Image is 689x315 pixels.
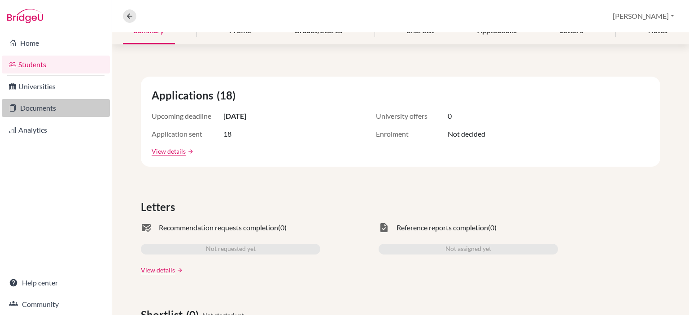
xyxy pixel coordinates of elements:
a: View details [152,147,186,156]
span: Reference reports completion [397,222,488,233]
img: Bridge-U [7,9,43,23]
a: Help center [2,274,110,292]
span: Application sent [152,129,223,139]
a: Students [2,56,110,73]
a: arrow_forward [175,267,183,273]
a: Universities [2,78,110,95]
span: (18) [217,87,239,104]
span: mark_email_read [141,222,152,233]
span: task [379,222,389,233]
span: (0) [278,222,287,233]
span: Not requested yet [206,244,256,255]
a: Home [2,34,110,52]
button: [PERSON_NAME] [609,8,678,25]
a: Community [2,295,110,313]
a: Documents [2,99,110,117]
span: Not assigned yet [445,244,491,255]
span: Upcoming deadline [152,111,223,121]
span: Recommendation requests completion [159,222,278,233]
span: University offers [376,111,448,121]
span: Letters [141,199,179,215]
span: [DATE] [223,111,246,121]
span: (0) [488,222,497,233]
span: Not decided [448,129,485,139]
a: Analytics [2,121,110,139]
a: arrow_forward [186,148,194,155]
a: View details [141,265,175,275]
span: Applications [152,87,217,104]
span: Enrolment [376,129,448,139]
span: 0 [448,111,452,121]
span: 18 [223,129,231,139]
